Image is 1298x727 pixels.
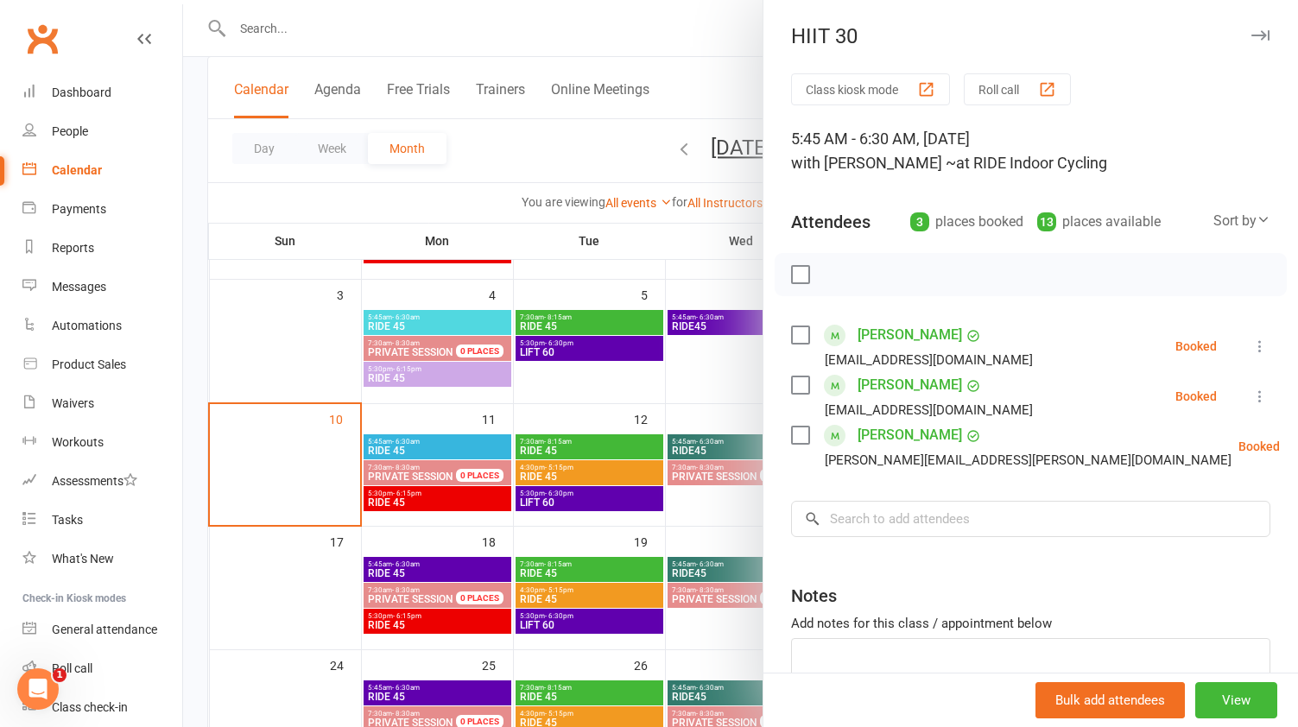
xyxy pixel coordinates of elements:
div: Messages [52,280,106,294]
div: HIIT 30 [763,24,1298,48]
a: Assessments [22,462,182,501]
a: General attendance kiosk mode [22,610,182,649]
div: Waivers [52,396,94,410]
a: Dashboard [22,73,182,112]
div: Attendees [791,210,871,234]
a: Product Sales [22,345,182,384]
div: Sort by [1213,210,1270,232]
button: Roll call [964,73,1071,105]
a: Payments [22,190,182,229]
button: Bulk add attendees [1035,682,1185,718]
div: places available [1037,210,1161,234]
div: places booked [910,210,1023,234]
a: Workouts [22,423,182,462]
div: Dashboard [52,85,111,99]
div: [PERSON_NAME][EMAIL_ADDRESS][PERSON_NAME][DOMAIN_NAME] [825,449,1232,471]
div: 13 [1037,212,1056,231]
a: Automations [22,307,182,345]
a: [PERSON_NAME] [858,321,962,349]
a: Waivers [22,384,182,423]
div: Calendar [52,163,102,177]
a: Messages [22,268,182,307]
a: Tasks [22,501,182,540]
button: Class kiosk mode [791,73,950,105]
span: with [PERSON_NAME] ~ [791,154,956,172]
a: What's New [22,540,182,578]
div: Workouts [52,435,104,449]
div: Booked [1238,440,1280,452]
div: Reports [52,241,94,255]
div: Tasks [52,513,83,527]
div: [EMAIL_ADDRESS][DOMAIN_NAME] [825,349,1033,371]
div: 3 [910,212,929,231]
div: Roll call [52,661,92,675]
div: Automations [52,319,122,332]
a: Class kiosk mode [22,688,182,727]
div: General attendance [52,623,157,636]
button: View [1195,682,1277,718]
span: at RIDE Indoor Cycling [956,154,1107,172]
div: What's New [52,552,114,566]
a: Reports [22,229,182,268]
a: Clubworx [21,17,64,60]
iframe: Intercom live chat [17,668,59,710]
div: Notes [791,584,837,608]
div: Booked [1175,390,1217,402]
span: 1 [53,668,66,682]
a: People [22,112,182,151]
div: Booked [1175,340,1217,352]
div: Class check-in [52,700,128,714]
a: Calendar [22,151,182,190]
div: Payments [52,202,106,216]
div: [EMAIL_ADDRESS][DOMAIN_NAME] [825,399,1033,421]
div: Assessments [52,474,137,488]
a: [PERSON_NAME] [858,371,962,399]
div: Product Sales [52,357,126,371]
input: Search to add attendees [791,501,1270,537]
div: People [52,124,88,138]
div: 5:45 AM - 6:30 AM, [DATE] [791,127,1270,175]
a: [PERSON_NAME] [858,421,962,449]
a: Roll call [22,649,182,688]
div: Add notes for this class / appointment below [791,613,1270,634]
